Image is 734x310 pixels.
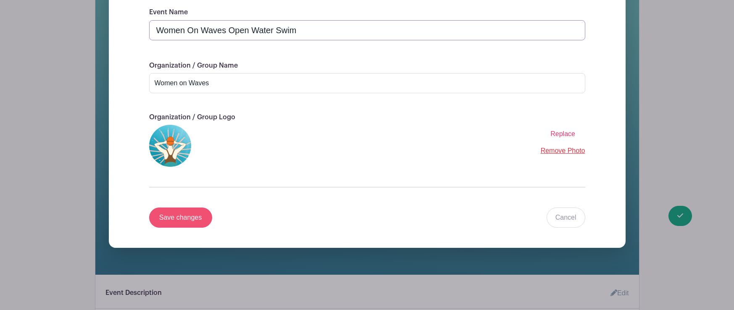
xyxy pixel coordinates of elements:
span: Replace [550,130,575,137]
img: Open%20Water%20Swim%20(3).png [149,125,191,167]
input: Save changes [149,208,212,228]
label: Organization / Group Name [149,62,238,70]
a: Remove Photo [541,147,585,154]
label: Event Name [149,8,188,16]
p: Organization / Group Logo [149,113,585,121]
a: Cancel [547,208,585,228]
